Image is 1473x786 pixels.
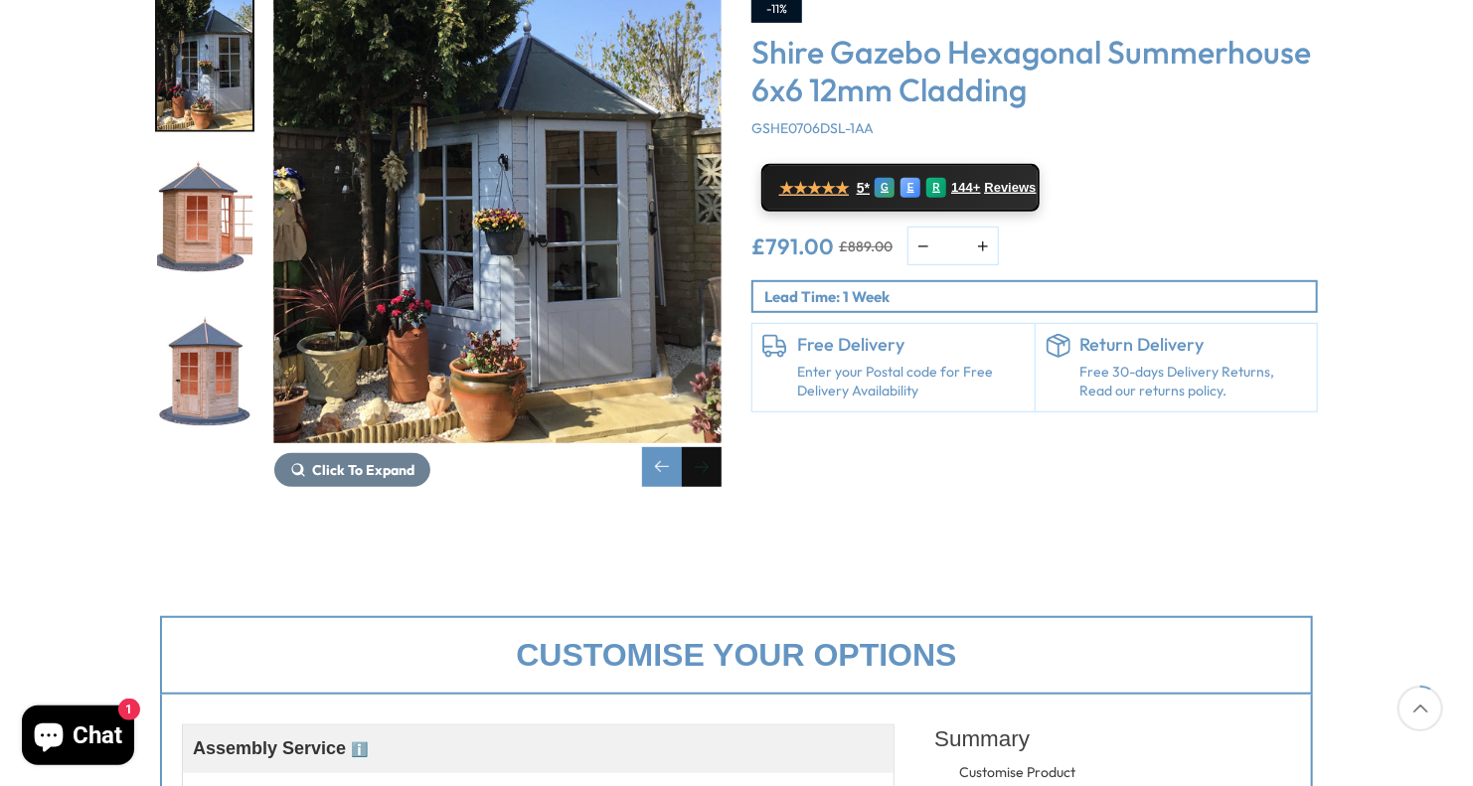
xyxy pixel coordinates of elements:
[751,236,834,257] ins: £791.00
[16,706,140,770] inbox-online-store-chat: Shopify online store chat
[900,178,920,198] div: E
[155,307,254,443] div: 5 / 15
[1080,334,1308,356] h6: Return Delivery
[779,179,849,198] span: ★★★★★
[761,164,1040,212] a: ★★★★★ 5* G E R 144+ Reviews
[160,616,1313,695] div: Customise your options
[312,461,414,479] span: Click To Expand
[193,738,368,758] span: Assembly Service
[875,178,895,198] div: G
[951,180,980,196] span: 144+
[157,154,252,286] img: Gazebosummerhouse_open_white_0268_54ac3690-1eca-4cca-9402-77495e0665ae_200x200.jpg
[751,33,1318,109] h3: Shire Gazebo Hexagonal Summerhouse 6x6 12mm Cladding
[157,309,252,441] img: Gazebosummerhouse__white_0060_54d28acc-2db0-4171-893e-6bdf3e2d1bbc_200x200.jpg
[682,447,722,487] div: Next slide
[155,152,254,288] div: 4 / 15
[351,741,368,757] span: ℹ️
[959,763,1151,783] div: Customise Product
[985,180,1037,196] span: Reviews
[934,714,1291,763] div: Summary
[274,453,430,487] button: Click To Expand
[926,178,946,198] div: R
[1080,363,1308,401] p: Free 30-days Delivery Returns, Read our returns policy.
[797,363,1025,401] a: Enter your Postal code for Free Delivery Availability
[797,334,1025,356] h6: Free Delivery
[751,119,874,137] span: GSHE0706DSL-1AA
[764,286,1316,307] p: Lead Time: 1 Week
[642,447,682,487] div: Previous slide
[839,239,893,253] del: £889.00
